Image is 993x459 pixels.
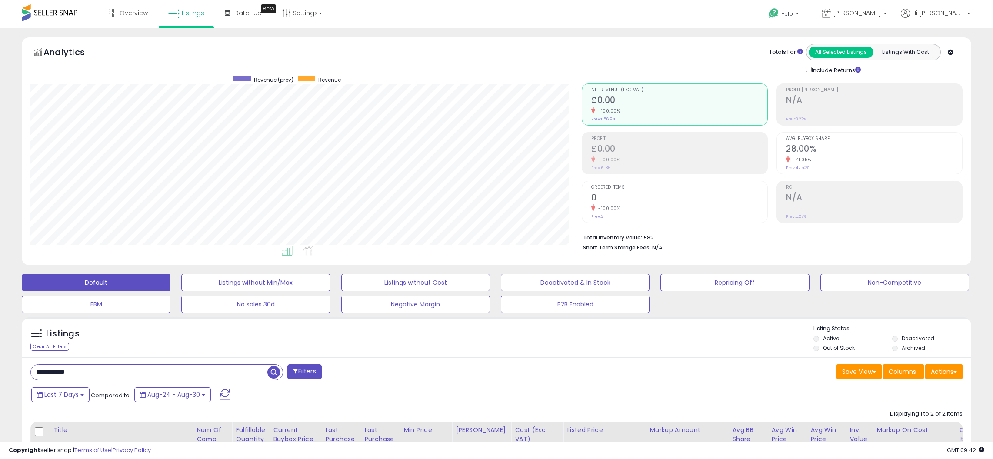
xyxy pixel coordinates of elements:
span: [PERSON_NAME] [833,9,881,17]
small: Prev: £1.86 [591,165,610,170]
small: Prev: £56.94 [591,116,615,122]
small: Prev: 47.50% [786,165,809,170]
span: Revenue (prev) [254,76,293,83]
span: Help [781,10,793,17]
a: Hi [PERSON_NAME] [901,9,970,28]
span: Net Revenue (Exc. VAT) [591,88,767,93]
button: Negative Margin [341,296,490,313]
span: Avg. Buybox Share [786,136,962,141]
button: No sales 30d [181,296,330,313]
span: Columns [889,367,916,376]
div: Clear All Filters [30,343,69,351]
button: Last 7 Days [31,387,90,402]
button: Default [22,274,170,291]
a: Help [762,1,808,28]
div: Listed Price [567,426,642,435]
div: Cost (Exc. VAT) [515,426,560,444]
small: -41.05% [790,156,811,163]
span: ROI [786,185,962,190]
span: N/A [652,243,663,252]
small: -100.00% [595,156,620,163]
button: Repricing Off [660,274,809,291]
div: Markup Amount [650,426,725,435]
button: Aug-24 - Aug-30 [134,387,211,402]
span: Listings [182,9,204,17]
div: Fulfillable Quantity [236,426,266,444]
label: Deactivated [902,335,934,342]
small: Prev: 3.27% [786,116,806,122]
div: Include Returns [800,65,871,75]
label: Out of Stock [823,344,855,352]
label: Active [823,335,839,342]
div: Tooltip anchor [261,4,276,13]
button: All Selected Listings [809,47,873,58]
b: Total Inventory Value: [583,234,642,241]
span: Profit [591,136,767,141]
button: Listings without Cost [341,274,490,291]
div: Displaying 1 to 2 of 2 items [890,410,963,418]
button: B2B Enabled [501,296,650,313]
p: Listing States: [813,325,971,333]
div: Totals For [769,48,803,57]
div: [PERSON_NAME] [456,426,507,435]
button: Columns [883,364,924,379]
h5: Listings [46,328,80,340]
button: Listings With Cost [873,47,938,58]
label: Archived [902,344,925,352]
span: Profit [PERSON_NAME] [786,88,962,93]
button: Listings without Min/Max [181,274,330,291]
li: £82 [583,232,956,242]
button: FBM [22,296,170,313]
button: Actions [925,364,963,379]
a: Terms of Use [74,446,111,454]
h2: 28.00% [786,144,962,156]
div: Title [53,426,189,435]
h2: N/A [786,95,962,107]
span: Ordered Items [591,185,767,190]
div: Num of Comp. [197,426,228,444]
span: Revenue [318,76,341,83]
a: Privacy Policy [113,446,151,454]
div: Min Price [403,426,448,435]
span: DataHub [234,9,262,17]
small: -100.00% [595,205,620,212]
div: Markup on Cost [876,426,952,435]
div: Avg BB Share [732,426,764,444]
small: Prev: 5.27% [786,214,806,219]
i: Get Help [768,8,779,19]
div: Last Purchase Price [325,426,357,453]
button: Non-Competitive [820,274,969,291]
h5: Analytics [43,46,102,60]
div: Ordered Items [959,426,991,444]
b: Short Term Storage Fees: [583,244,651,251]
span: Aug-24 - Aug-30 [147,390,200,399]
h2: N/A [786,193,962,204]
div: seller snap | | [9,446,151,455]
div: Current Buybox Price [273,426,318,444]
h2: £0.00 [591,95,767,107]
small: Prev: 3 [591,214,603,219]
span: Compared to: [91,391,131,399]
span: Hi [PERSON_NAME] [912,9,964,17]
h2: £0.00 [591,144,767,156]
div: Avg Win Price [810,426,842,444]
button: Deactivated & In Stock [501,274,650,291]
button: Filters [287,364,321,379]
strong: Copyright [9,446,40,454]
span: Overview [120,9,148,17]
small: -100.00% [595,108,620,114]
button: Save View [836,364,882,379]
div: Inv. value [850,426,869,444]
span: Last 7 Days [44,390,79,399]
span: 2025-09-8 09:42 GMT [947,446,984,454]
h2: 0 [591,193,767,204]
div: Avg Win Price 24h. [771,426,803,453]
